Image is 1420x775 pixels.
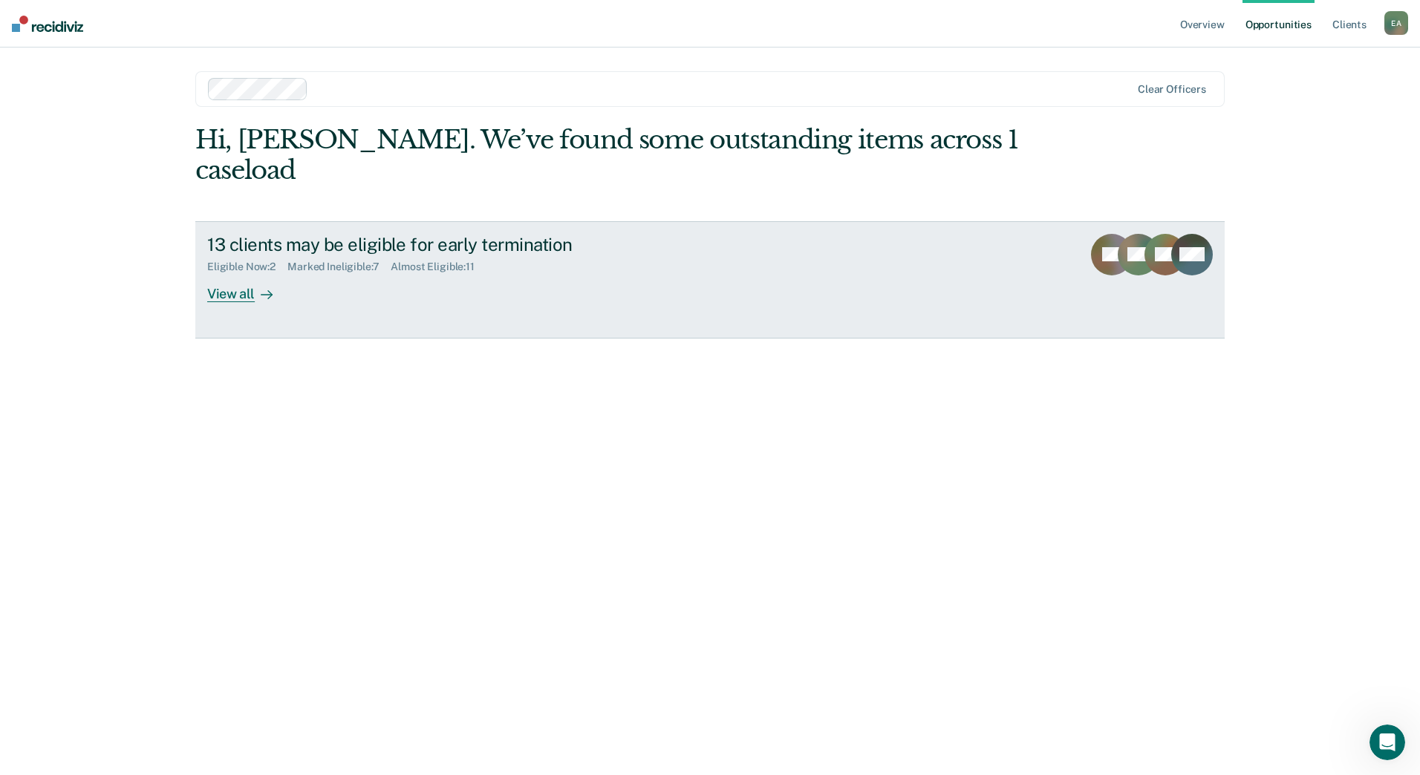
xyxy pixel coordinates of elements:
[1384,11,1408,35] div: E A
[1369,725,1405,760] iframe: Intercom live chat
[207,234,729,255] div: 13 clients may be eligible for early termination
[391,261,486,273] div: Almost Eligible : 11
[1384,11,1408,35] button: EA
[287,261,391,273] div: Marked Ineligible : 7
[12,16,83,32] img: Recidiviz
[207,273,290,302] div: View all
[1138,83,1206,96] div: Clear officers
[195,221,1225,339] a: 13 clients may be eligible for early terminationEligible Now:2Marked Ineligible:7Almost Eligible:...
[195,125,1019,186] div: Hi, [PERSON_NAME]. We’ve found some outstanding items across 1 caseload
[207,261,287,273] div: Eligible Now : 2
